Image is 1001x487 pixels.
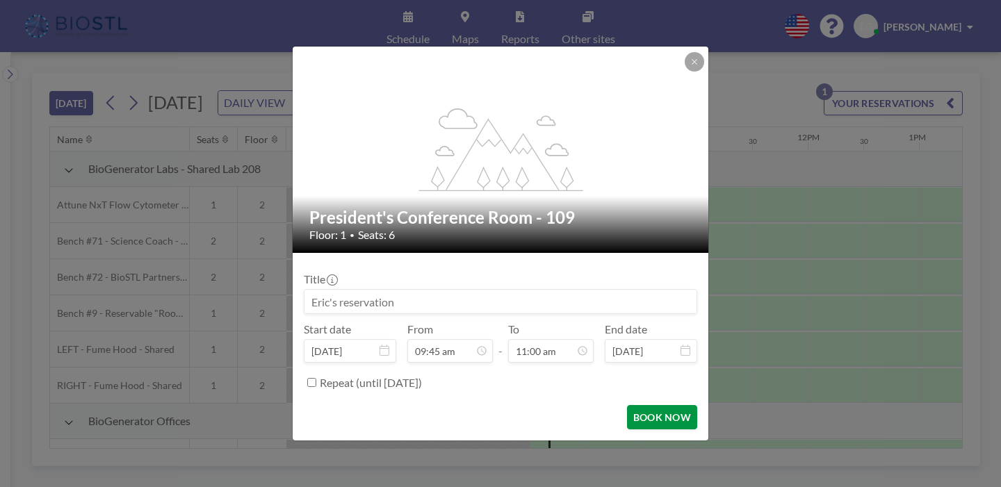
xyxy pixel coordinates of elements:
[407,322,433,336] label: From
[605,322,647,336] label: End date
[419,107,583,190] g: flex-grow: 1.2;
[498,327,503,358] span: -
[304,290,697,313] input: Eric's reservation
[508,322,519,336] label: To
[627,405,697,429] button: BOOK NOW
[304,272,336,286] label: Title
[320,376,422,390] label: Repeat (until [DATE])
[309,228,346,242] span: Floor: 1
[304,322,351,336] label: Start date
[358,228,395,242] span: Seats: 6
[309,207,693,228] h2: President's Conference Room - 109
[350,230,355,240] span: •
